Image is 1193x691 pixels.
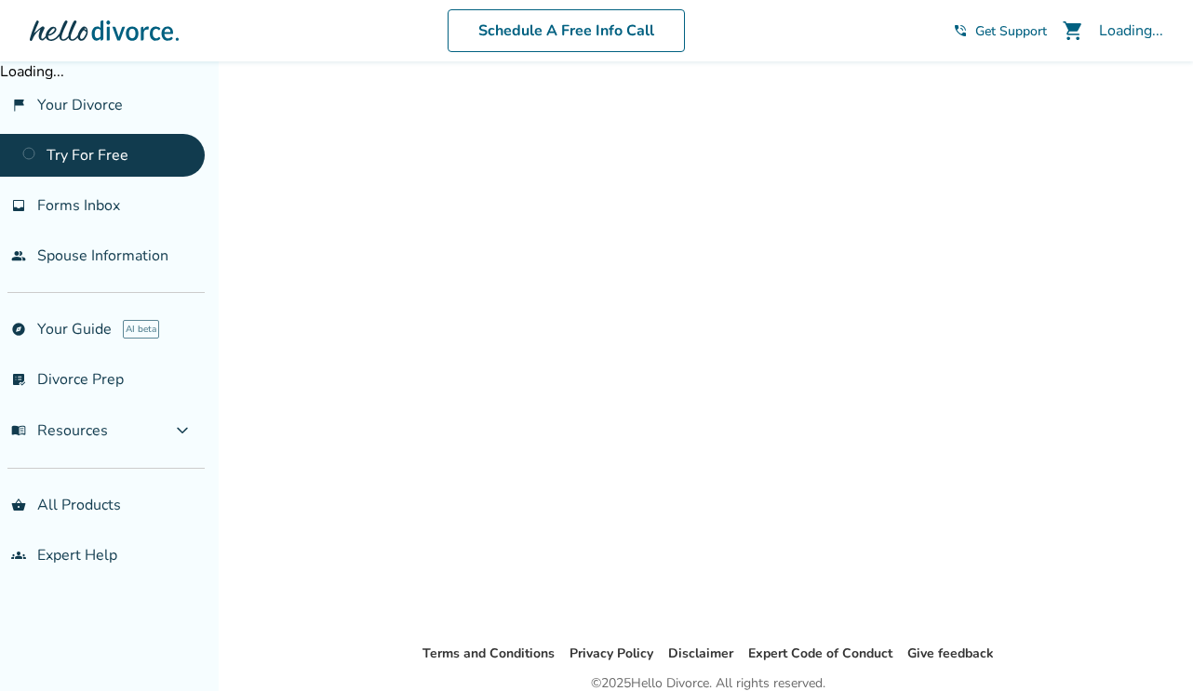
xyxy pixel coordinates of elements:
[37,195,120,216] span: Forms Inbox
[448,9,685,52] a: Schedule A Free Info Call
[422,644,555,662] a: Terms and Conditions
[668,643,733,665] li: Disclaimer
[953,23,968,38] span: phone_in_talk
[953,22,1047,40] a: phone_in_talkGet Support
[907,643,994,665] li: Give feedback
[11,372,26,387] span: list_alt_check
[570,644,653,662] a: Privacy Policy
[11,248,26,263] span: people
[11,548,26,563] span: groups
[123,320,159,339] span: AI beta
[11,322,26,337] span: explore
[11,420,108,441] span: Resources
[1099,20,1163,41] div: Loading...
[748,644,892,662] a: Expert Code of Conduct
[975,22,1047,40] span: Get Support
[1062,20,1084,42] span: shopping_cart
[11,423,26,438] span: menu_book
[11,98,26,113] span: flag_2
[171,419,194,442] span: expand_more
[11,198,26,213] span: inbox
[11,498,26,512] span: shopping_basket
